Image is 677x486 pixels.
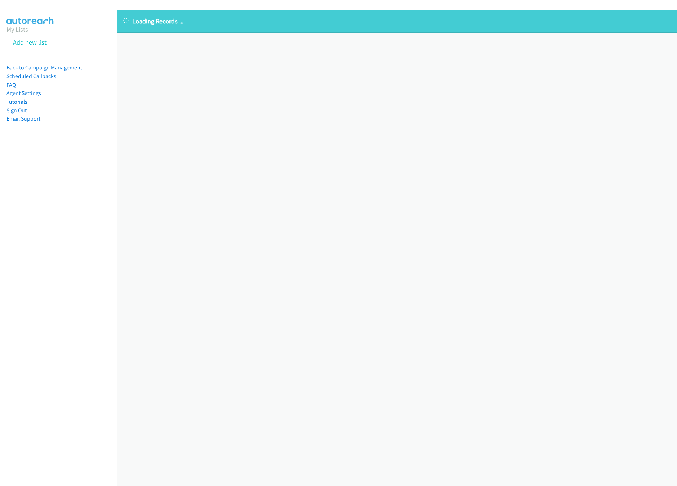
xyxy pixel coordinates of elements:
p: Loading Records ... [123,16,671,26]
a: Agent Settings [6,90,41,96]
a: FAQ [6,81,16,88]
a: Tutorials [6,98,27,105]
a: Sign Out [6,107,27,114]
a: Add new list [13,38,47,46]
a: Email Support [6,115,40,122]
a: My Lists [6,25,28,33]
a: Scheduled Callbacks [6,73,56,80]
a: Back to Campaign Management [6,64,82,71]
